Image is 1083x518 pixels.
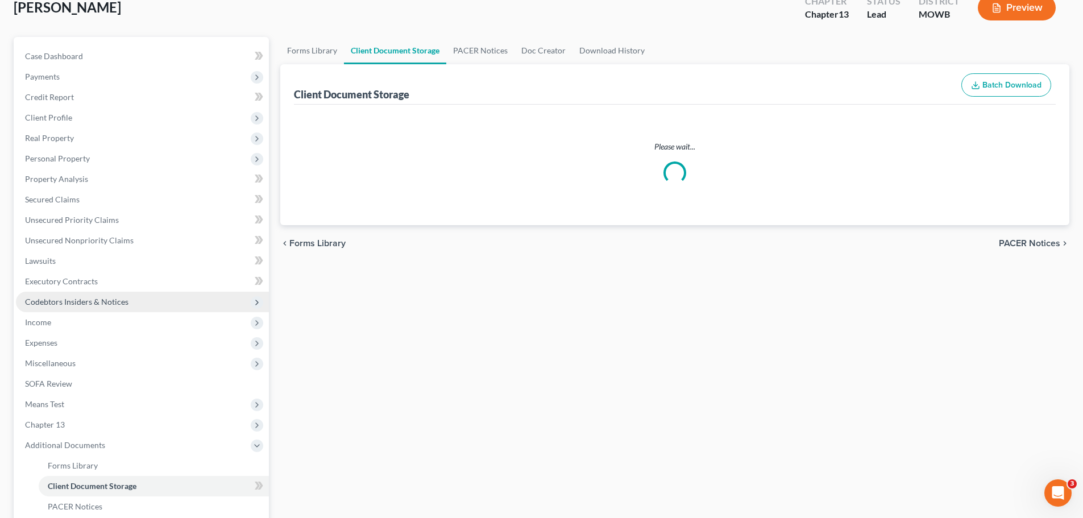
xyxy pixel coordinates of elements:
a: PACER Notices [39,496,269,517]
button: chevron_left Forms Library [280,239,346,248]
span: Forms Library [289,239,346,248]
a: Doc Creator [514,37,572,64]
span: Additional Documents [25,440,105,450]
button: Batch Download [961,73,1051,97]
span: PACER Notices [999,239,1060,248]
a: Executory Contracts [16,271,269,292]
span: Lawsuits [25,256,56,266]
iframe: Intercom live chat [1044,479,1072,507]
span: Means Test [25,399,64,409]
span: Credit Report [25,92,74,102]
a: Credit Report [16,87,269,107]
a: Property Analysis [16,169,269,189]
span: Expenses [25,338,57,347]
a: Forms Library [39,455,269,476]
p: Please wait... [296,141,1053,152]
span: Secured Claims [25,194,80,204]
span: Real Property [25,133,74,143]
div: Chapter [805,8,849,21]
div: MOWB [919,8,960,21]
span: Unsecured Priority Claims [25,215,119,225]
i: chevron_right [1060,239,1069,248]
button: PACER Notices chevron_right [999,239,1069,248]
a: Case Dashboard [16,46,269,67]
span: Property Analysis [25,174,88,184]
span: Codebtors Insiders & Notices [25,297,128,306]
span: 3 [1068,479,1077,488]
div: Lead [867,8,901,21]
a: Lawsuits [16,251,269,271]
span: Executory Contracts [25,276,98,286]
span: Unsecured Nonpriority Claims [25,235,134,245]
a: Client Document Storage [39,476,269,496]
span: Case Dashboard [25,51,83,61]
span: Chapter 13 [25,420,65,429]
a: SOFA Review [16,374,269,394]
a: Unsecured Nonpriority Claims [16,230,269,251]
span: Client Document Storage [48,481,136,491]
div: Client Document Storage [294,88,409,101]
span: Personal Property [25,154,90,163]
a: Forms Library [280,37,344,64]
a: Unsecured Priority Claims [16,210,269,230]
span: Forms Library [48,461,98,470]
span: Client Profile [25,113,72,122]
span: PACER Notices [48,502,102,511]
a: Secured Claims [16,189,269,210]
span: Miscellaneous [25,358,76,368]
span: SOFA Review [25,379,72,388]
span: 13 [839,9,849,19]
a: PACER Notices [446,37,514,64]
span: Batch Download [982,80,1041,90]
a: Client Document Storage [344,37,446,64]
a: Download History [572,37,652,64]
span: Payments [25,72,60,81]
span: Income [25,317,51,327]
i: chevron_left [280,239,289,248]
